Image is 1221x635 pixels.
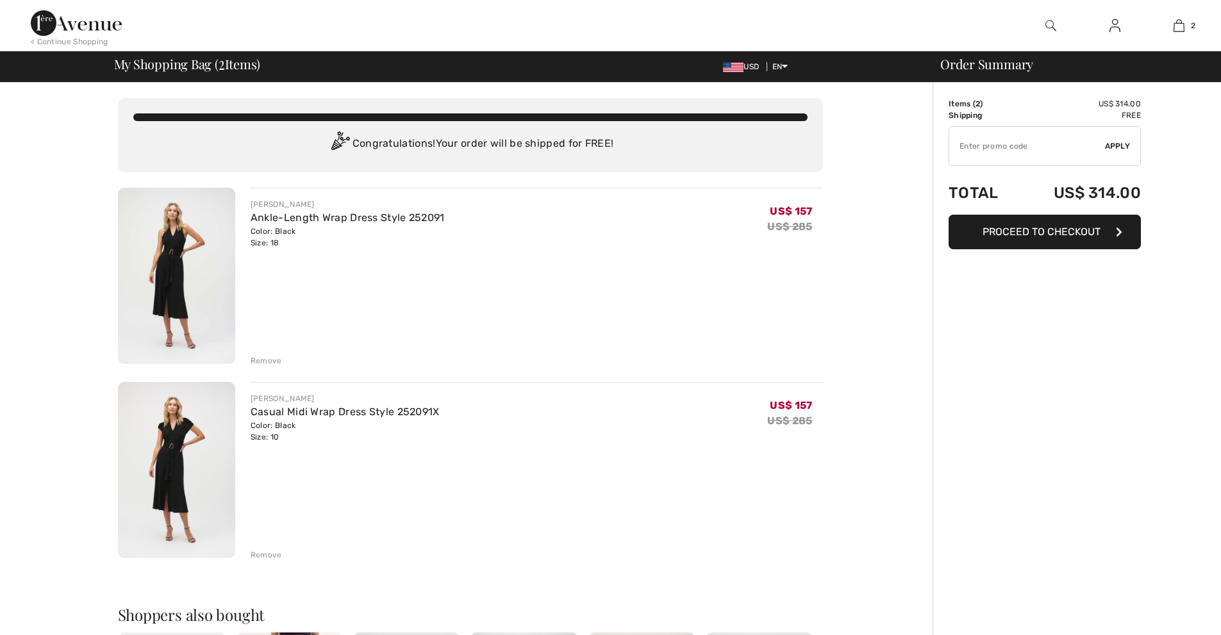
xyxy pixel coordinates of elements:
[114,58,261,70] span: My Shopping Bag ( Items)
[251,199,445,210] div: [PERSON_NAME]
[251,226,445,249] div: Color: Black Size: 18
[1105,140,1131,152] span: Apply
[118,607,823,622] h2: Shoppers also bought
[1018,98,1141,110] td: US$ 314.00
[1109,18,1120,33] img: My Info
[767,415,812,427] s: US$ 285
[770,205,812,217] span: US$ 157
[1147,18,1210,33] a: 2
[118,188,235,364] img: Ankle-Length Wrap Dress Style 252091
[327,131,353,157] img: Congratulation2.svg
[251,211,445,224] a: Ankle-Length Wrap Dress Style 252091
[983,226,1101,238] span: Proceed to Checkout
[251,406,440,418] a: Casual Midi Wrap Dress Style 252091X
[251,393,440,404] div: [PERSON_NAME]
[723,62,743,72] img: US Dollar
[949,110,1018,121] td: Shipping
[251,549,282,561] div: Remove
[767,220,812,233] s: US$ 285
[251,355,282,367] div: Remove
[1191,20,1195,31] span: 2
[1099,18,1131,34] a: Sign In
[251,420,440,443] div: Color: Black Size: 10
[949,171,1018,215] td: Total
[1045,18,1056,33] img: search the website
[925,58,1213,70] div: Order Summary
[1018,110,1141,121] td: Free
[133,131,808,157] div: Congratulations! Your order will be shipped for FREE!
[772,62,788,71] span: EN
[1174,18,1184,33] img: My Bag
[31,36,108,47] div: < Continue Shopping
[723,62,764,71] span: USD
[949,127,1105,165] input: Promo code
[770,399,812,411] span: US$ 157
[219,54,225,71] span: 2
[976,99,980,108] span: 2
[31,10,122,36] img: 1ère Avenue
[118,382,235,558] img: Casual Midi Wrap Dress Style 252091X
[949,215,1141,249] button: Proceed to Checkout
[949,98,1018,110] td: Items ( )
[1018,171,1141,215] td: US$ 314.00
